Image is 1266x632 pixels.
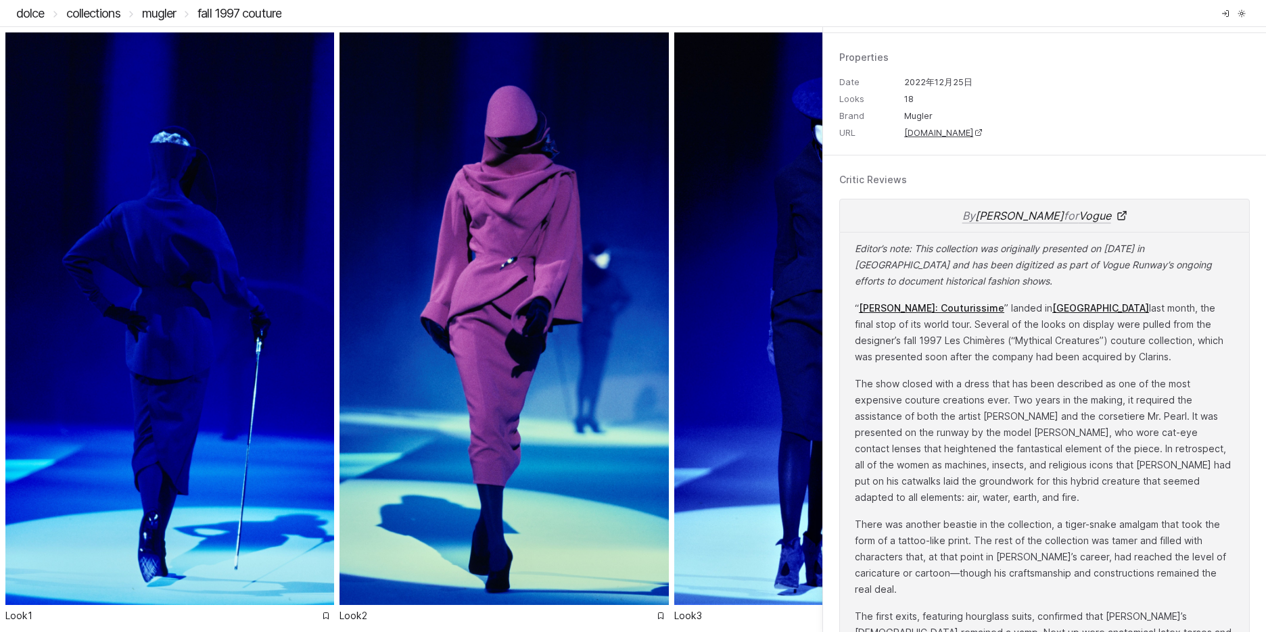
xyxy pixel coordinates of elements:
dt: Brand [839,110,904,122]
p: There was another beastie in the collection, a tiger-snake amalgam that took the form of a tattoo... [855,516,1234,598]
span: for [1064,209,1079,222]
em: Editor’s note: This collection was originally presented on [DATE] in [GEOGRAPHIC_DATA] and has be... [855,243,1212,287]
a: [PERSON_NAME] [975,209,1064,222]
h1: Properties [839,49,1250,66]
a: Vogue [1079,208,1127,224]
a: [GEOGRAPHIC_DATA] [1052,302,1149,314]
p: Look 1 [5,609,32,623]
a: DOLCE [16,6,45,20]
a: [PERSON_NAME]: Couturissime [859,302,1004,314]
dt: URL [839,127,904,139]
p: Look 3 [674,609,702,623]
dt: Looks [839,93,904,105]
span: By [962,209,975,222]
h1: Critic Reviews [839,172,1250,188]
a: Mugler [142,6,177,20]
p: The show closed with a dress that has been described as one of the most expensive couture creatio... [855,376,1234,506]
dd: 2022年12月25日 [904,76,1250,88]
a: [DOMAIN_NAME] [904,127,983,139]
dd: 18 [904,93,1250,105]
a: Fall 1997 Couture [197,6,281,20]
span: Mugler [904,110,933,122]
button: Toggle theme [1234,5,1250,22]
a: Log in [1217,5,1234,22]
p: “ ” landed in last month, the final stop of its world tour. Several of the looks on display were ... [855,300,1234,365]
p: Look 2 [339,609,367,623]
a: Collections [66,6,120,20]
dt: Date [839,76,904,88]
